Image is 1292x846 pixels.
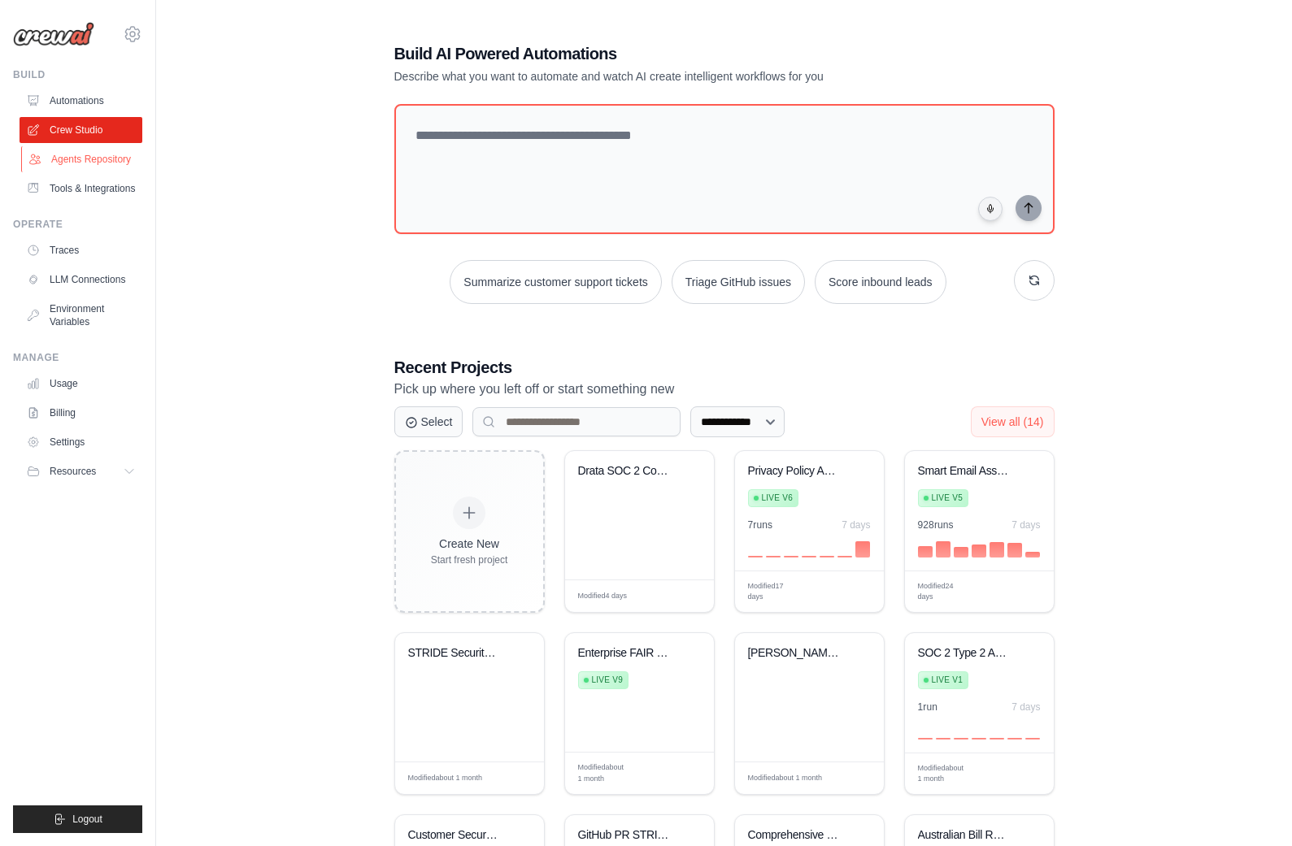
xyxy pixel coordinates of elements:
[408,773,483,784] span: Modified about 1 month
[1011,701,1040,714] div: 7 days
[578,464,676,479] div: Drata SOC 2 Compliance Gap Report Generator
[766,556,781,557] div: Day 2: 0 executions
[954,547,968,557] div: Day 3: 41 executions
[592,674,623,687] span: Live v9
[13,22,94,46] img: Logo
[431,536,508,552] div: Create New
[918,546,933,557] div: Day 1: 45 executions
[20,237,142,263] a: Traces
[578,646,676,661] div: Enterprise FAIR Risk Analysis & Mitigation Platform
[20,88,142,114] a: Automations
[918,538,1041,557] div: Activity over last 7 days
[990,542,1004,557] div: Day 5: 60 executions
[394,68,941,85] p: Describe what you want to automate and watch AI create intelligent workflows for you
[1015,768,1029,780] span: Edit
[918,646,1016,661] div: SOC 2 Type 2 Audit Preparation Crew
[1007,543,1022,557] div: Day 6: 59 executions
[918,464,1016,479] div: Smart Email Assistant
[1025,738,1040,740] div: Day 7: 0 executions
[20,117,142,143] a: Crew Studio
[990,738,1004,740] div: Day 5: 0 executions
[431,553,508,566] div: Start fresh project
[820,556,834,557] div: Day 5: 0 executions
[628,767,668,779] div: Manage deployment
[968,586,1008,598] div: Manage deployment
[784,556,798,557] div: Day 3: 0 executions
[762,492,793,505] span: Live v6
[675,767,689,779] span: Edit
[798,586,827,598] span: Manage
[798,586,838,598] div: Manage deployment
[72,813,102,826] span: Logout
[981,415,1044,428] span: View all (14)
[20,371,142,397] a: Usage
[918,701,938,714] div: 1 run
[1011,518,1040,531] div: 7 days
[978,197,1003,221] button: Click to speak your automation idea
[748,538,871,557] div: Activity over last 7 days
[628,767,657,779] span: Manage
[748,556,763,557] div: Day 1: 0 executions
[13,68,142,81] div: Build
[918,763,968,785] span: Modified about 1 month
[954,738,968,740] div: Day 3: 0 executions
[815,260,946,304] button: Score inbound leads
[855,541,870,557] div: Day 7: 1 executions
[932,492,963,505] span: Live v5
[578,828,676,843] div: GitHub PR STRIDE Security Analysis
[968,768,997,780] span: Manage
[842,518,870,531] div: 7 days
[408,828,507,843] div: Customer Security Brief Maker
[918,720,1041,740] div: Activity over last 7 days
[20,176,142,202] a: Tools & Integrations
[968,768,1008,780] div: Manage deployment
[837,556,852,557] div: Day 6: 0 executions
[1025,552,1040,557] div: Day 7: 20 executions
[748,518,773,531] div: 7 run s
[748,773,823,784] span: Modified about 1 month
[50,465,96,478] span: Resources
[972,738,986,740] div: Day 4: 0 executions
[20,429,142,455] a: Settings
[748,828,846,843] div: Comprehensive Risk Assessment & Threat Analysis Framework
[845,586,859,598] span: Edit
[672,260,805,304] button: Triage GitHub issues
[394,379,1055,400] p: Pick up where you left off or start something new
[1007,738,1022,740] div: Day 6: 0 executions
[918,581,968,603] span: Modified 24 days
[971,406,1055,437] button: View all (14)
[20,296,142,335] a: Environment Variables
[918,518,954,531] div: 928 run s
[802,556,816,557] div: Day 4: 0 executions
[13,805,142,833] button: Logout
[936,541,951,557] div: Day 2: 66 executions
[1014,260,1055,301] button: Get new suggestions
[394,406,463,437] button: Select
[20,400,142,426] a: Billing
[505,772,519,784] span: Edit
[578,762,629,784] span: Modified about 1 month
[450,260,661,304] button: Summarize customer support tickets
[394,356,1055,379] h3: Recent Projects
[748,581,798,603] span: Modified 17 days
[21,146,144,172] a: Agents Repository
[20,267,142,293] a: LLM Connections
[20,458,142,484] button: Resources
[13,351,142,364] div: Manage
[748,646,846,661] div: Kandji MDM Reporting Automation
[936,738,951,740] div: Day 2: 0 executions
[845,772,859,784] span: Edit
[932,674,963,687] span: Live v1
[408,646,507,661] div: STRIDE Security Threat Modeling
[1015,586,1029,598] span: Edit
[748,464,846,479] div: Privacy Policy Analyzer
[968,586,997,598] span: Manage
[13,218,142,231] div: Operate
[578,591,628,602] span: Modified 4 days
[972,544,986,557] div: Day 4: 52 executions
[918,738,933,740] div: Day 1: 0 executions
[918,828,1016,843] div: Australian Bill Review Crew
[394,42,941,65] h1: Build AI Powered Automations
[675,590,689,602] span: Edit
